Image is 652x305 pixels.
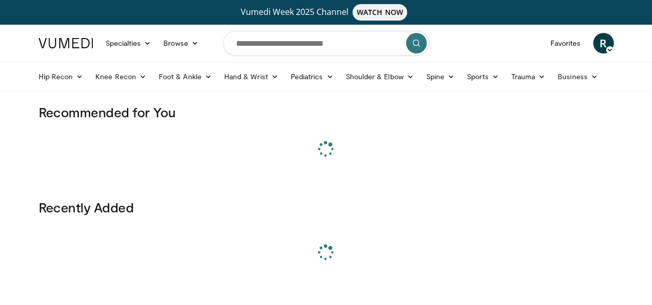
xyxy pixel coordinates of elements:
[157,33,205,53] a: Browse
[39,104,614,120] h3: Recommended for You
[99,33,158,53] a: Specialties
[544,33,587,53] a: Favorites
[285,66,340,87] a: Pediatrics
[89,66,153,87] a: Knee Recon
[551,66,604,87] a: Business
[39,199,614,216] h3: Recently Added
[223,31,429,56] input: Search topics, interventions
[218,66,285,87] a: Hand & Wrist
[505,66,552,87] a: Trauma
[39,38,93,48] img: VuMedi Logo
[420,66,461,87] a: Spine
[593,33,614,53] a: R
[40,4,612,21] a: Vumedi Week 2025 ChannelWATCH NOW
[353,4,407,21] span: WATCH NOW
[32,66,90,87] a: Hip Recon
[461,66,505,87] a: Sports
[153,66,218,87] a: Foot & Ankle
[340,66,420,87] a: Shoulder & Elbow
